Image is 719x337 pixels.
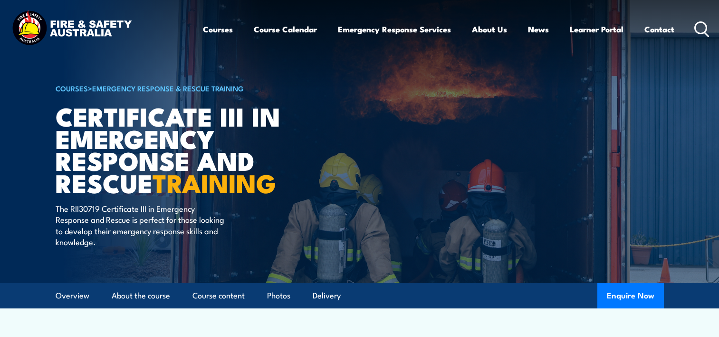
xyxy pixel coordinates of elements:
[254,17,317,42] a: Course Calendar
[56,82,290,94] h6: >
[203,17,233,42] a: Courses
[313,283,341,308] a: Delivery
[570,17,623,42] a: Learner Portal
[192,283,245,308] a: Course content
[472,17,507,42] a: About Us
[597,283,664,308] button: Enquire Now
[267,283,290,308] a: Photos
[56,83,88,93] a: COURSES
[92,83,244,93] a: Emergency Response & Rescue Training
[56,203,229,248] p: The RII30719 Certificate III in Emergency Response and Rescue is perfect for those looking to dev...
[528,17,549,42] a: News
[153,162,276,202] strong: TRAINING
[338,17,451,42] a: Emergency Response Services
[56,105,290,194] h1: Certificate III in Emergency Response and Rescue
[112,283,170,308] a: About the course
[56,283,89,308] a: Overview
[644,17,674,42] a: Contact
